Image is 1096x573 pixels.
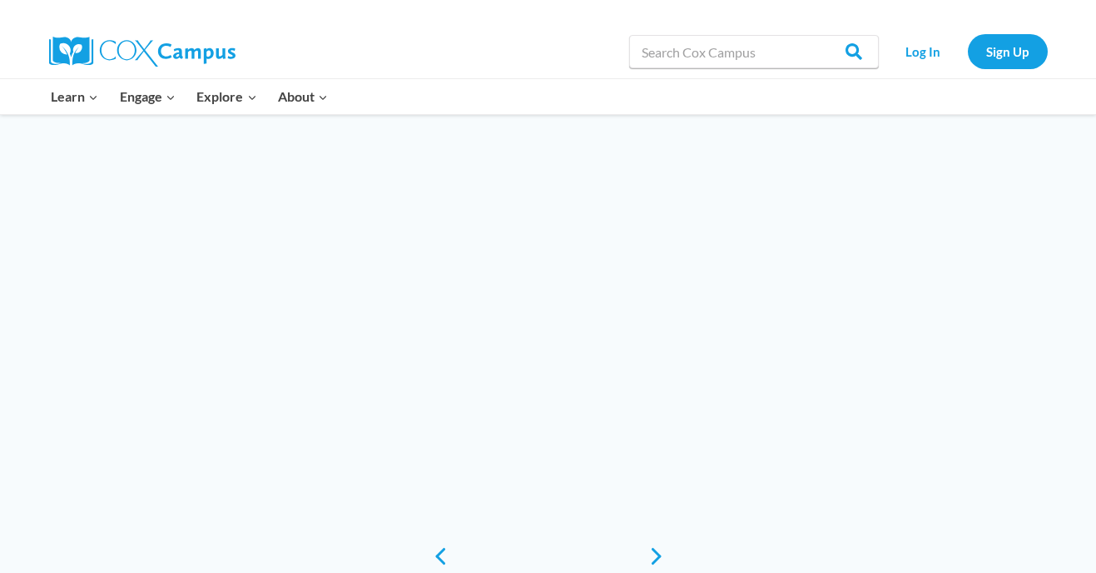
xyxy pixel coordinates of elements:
div: content slider buttons [424,540,673,573]
input: Search Cox Campus [629,35,879,68]
span: Learn [51,86,98,107]
nav: Primary Navigation [41,79,339,114]
a: Sign Up [968,34,1048,68]
span: About [278,86,328,107]
span: Explore [196,86,256,107]
a: Log In [887,34,960,68]
span: Engage [120,86,176,107]
a: next [648,546,673,566]
img: Cox Campus [49,37,236,67]
nav: Secondary Navigation [887,34,1048,68]
a: previous [424,546,449,566]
